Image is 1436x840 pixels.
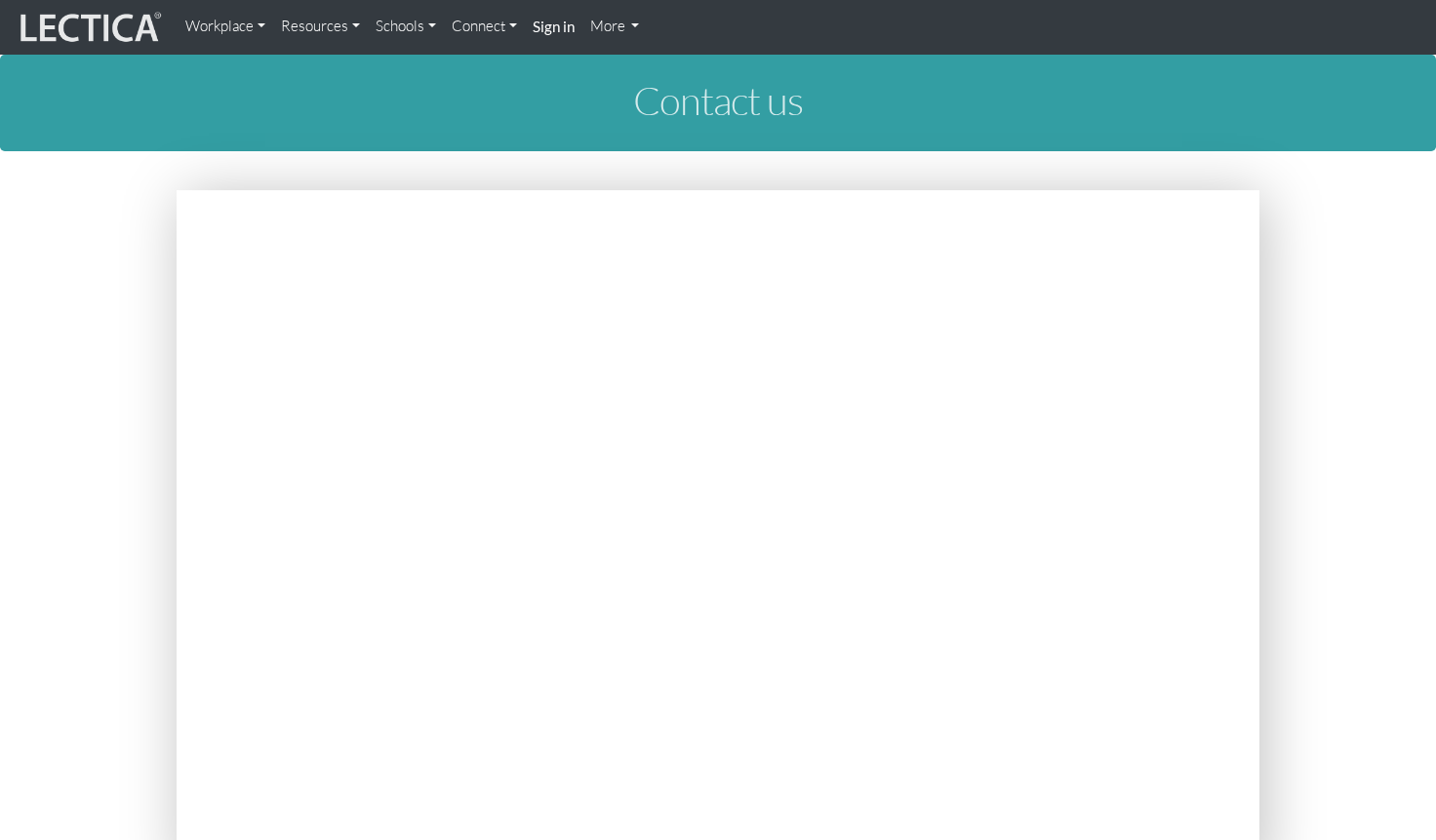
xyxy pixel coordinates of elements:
a: Sign in [525,8,582,47]
a: Workplace [178,8,273,46]
img: lecticalive [16,9,162,46]
a: Connect [444,8,525,46]
a: More [582,8,648,46]
a: Resources [273,8,368,46]
strong: Sign in [533,18,575,35]
h1: Contact us [177,79,1259,122]
a: Schools [368,8,444,46]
